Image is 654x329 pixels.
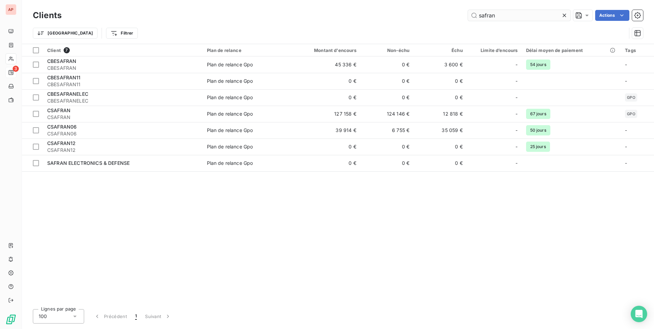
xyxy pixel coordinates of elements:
span: GPO [627,112,635,116]
span: - [625,144,627,149]
span: - [625,160,627,166]
td: 0 € [361,73,414,89]
td: 0 € [289,139,360,155]
span: - [625,127,627,133]
span: CSAFRAN12 [47,140,76,146]
button: 1 [131,309,141,324]
span: 7 [64,47,70,53]
span: CSAFRAN12 [47,147,199,154]
span: 1 [135,313,137,320]
span: CBESAFRAN [47,58,76,64]
td: 3 600 € [414,56,467,73]
h3: Clients [33,9,62,22]
span: CBESAFRAN [47,65,199,71]
div: AP [5,4,16,15]
span: 50 jours [526,125,550,135]
span: 67 jours [526,109,550,119]
span: CSAFRAN06 [47,124,77,130]
span: CBESAFRAN11 [47,75,81,80]
span: 25 jours [526,142,550,152]
td: 0 € [361,139,414,155]
span: SAFRAN ELECTRONICS & DEFENSE [47,160,130,166]
div: Plan de relance Gpo [207,110,253,117]
span: - [515,94,518,101]
span: - [625,78,627,84]
td: 0 € [289,155,360,171]
span: 100 [39,313,47,320]
div: Open Intercom Messenger [631,306,647,322]
span: - [515,110,518,117]
td: 0 € [414,89,467,106]
td: 35 059 € [414,122,467,139]
div: Plan de relance Gpo [207,94,253,101]
span: GPO [627,95,635,100]
div: Non-échu [365,48,410,53]
td: 0 € [289,89,360,106]
button: Filtrer [106,28,138,39]
div: Tags [625,48,650,53]
span: - [515,143,518,150]
div: Plan de relance Gpo [207,61,253,68]
span: - [515,78,518,84]
td: 45 336 € [289,56,360,73]
button: Actions [595,10,629,21]
span: - [515,160,518,167]
td: 0 € [361,155,414,171]
button: Suivant [141,309,175,324]
div: Plan de relance Gpo [207,143,253,150]
div: Plan de relance [207,48,285,53]
td: 0 € [361,89,414,106]
button: [GEOGRAPHIC_DATA] [33,28,97,39]
span: CBESAFRAN11 [47,81,199,88]
span: - [515,61,518,68]
span: CBESAFRANELEC [47,97,199,104]
td: 0 € [361,56,414,73]
div: Échu [418,48,463,53]
span: CBESAFRANELEC [47,91,88,97]
span: - [625,62,627,67]
div: Plan de relance Gpo [207,127,253,134]
span: Client [47,48,61,53]
td: 0 € [289,73,360,89]
div: Plan de relance Gpo [207,78,253,84]
td: 12 818 € [414,106,467,122]
img: Logo LeanPay [5,314,16,325]
span: CSAFRAN06 [47,130,199,137]
button: Précédent [90,309,131,324]
td: 0 € [414,139,467,155]
div: Montant d'encours [293,48,356,53]
td: 0 € [414,73,467,89]
div: Délai moyen de paiement [526,48,617,53]
span: 3 [13,66,19,72]
span: CSAFRAN [47,107,70,113]
td: 39 914 € [289,122,360,139]
span: CSAFRAN [47,114,199,121]
span: - [515,127,518,134]
td: 124 146 € [361,106,414,122]
td: 0 € [414,155,467,171]
div: Plan de relance Gpo [207,160,253,167]
div: Limite d’encours [471,48,518,53]
td: 6 755 € [361,122,414,139]
td: 127 158 € [289,106,360,122]
span: 54 jours [526,60,550,70]
input: Rechercher [468,10,571,21]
